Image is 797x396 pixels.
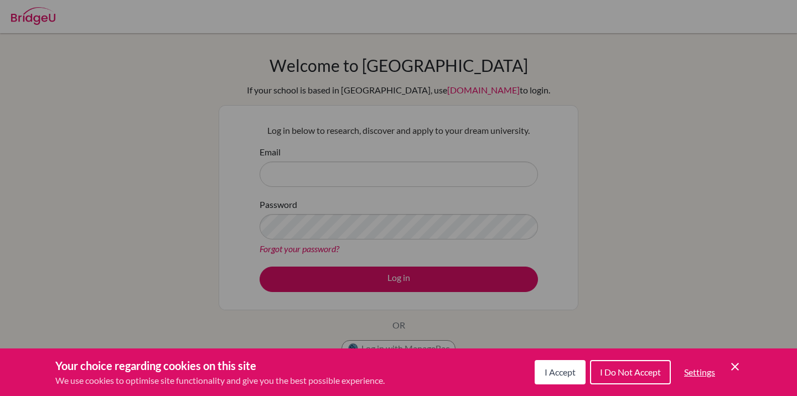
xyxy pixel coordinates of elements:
h3: Your choice regarding cookies on this site [55,357,385,374]
button: Save and close [728,360,742,373]
button: I Do Not Accept [590,360,671,384]
button: I Accept [535,360,586,384]
button: Settings [675,361,724,383]
span: I Accept [545,367,576,377]
span: Settings [684,367,715,377]
p: We use cookies to optimise site functionality and give you the best possible experience. [55,374,385,387]
span: I Do Not Accept [600,367,661,377]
